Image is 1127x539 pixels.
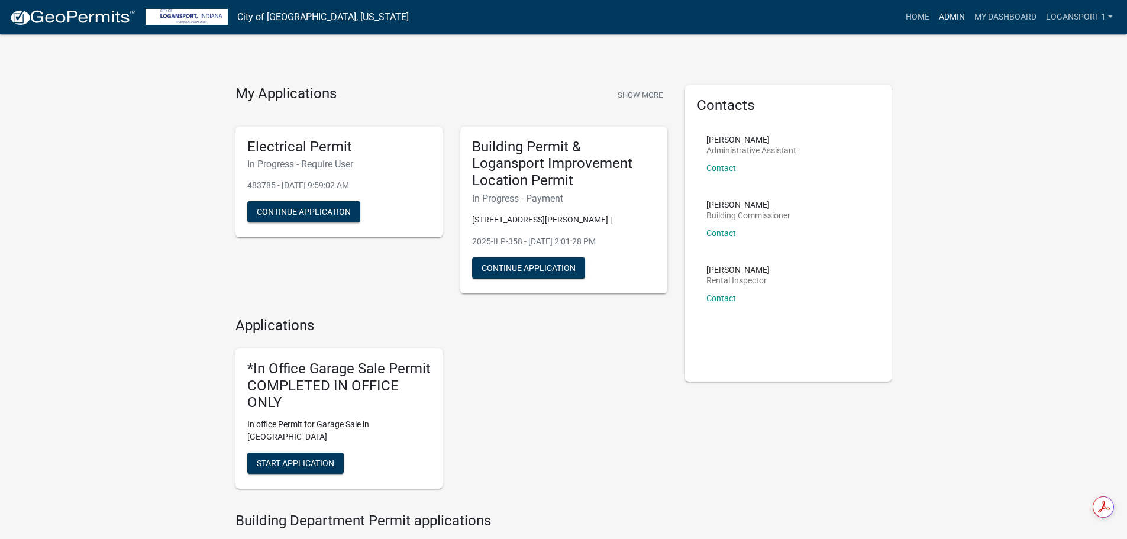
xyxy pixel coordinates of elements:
[472,193,655,204] h6: In Progress - Payment
[706,135,796,144] p: [PERSON_NAME]
[247,418,431,443] p: In office Permit for Garage Sale in [GEOGRAPHIC_DATA]
[901,6,934,28] a: Home
[235,512,667,530] h4: Building Department Permit applications
[706,228,736,238] a: Contact
[235,85,337,103] h4: My Applications
[613,85,667,105] button: Show More
[247,201,360,222] button: Continue Application
[146,9,228,25] img: City of Logansport, Indiana
[1041,6,1118,28] a: Logansport 1
[706,163,736,173] a: Contact
[472,214,655,226] p: [STREET_ADDRESS][PERSON_NAME] |
[237,7,409,27] a: City of [GEOGRAPHIC_DATA], [US_STATE]
[706,293,736,303] a: Contact
[247,453,344,474] button: Start Application
[472,257,585,279] button: Continue Application
[235,317,667,334] h4: Applications
[257,459,334,468] span: Start Application
[472,235,655,248] p: 2025-ILP-358 - [DATE] 2:01:28 PM
[706,201,790,209] p: [PERSON_NAME]
[934,6,970,28] a: Admin
[247,159,431,170] h6: In Progress - Require User
[247,138,431,156] h5: Electrical Permit
[706,266,770,274] p: [PERSON_NAME]
[706,276,770,285] p: Rental Inspector
[247,360,431,411] h5: *In Office Garage Sale Permit COMPLETED IN OFFICE ONLY
[706,146,796,154] p: Administrative Assistant
[247,179,431,192] p: 483785 - [DATE] 9:59:02 AM
[472,138,655,189] h5: Building Permit & Logansport Improvement Location Permit
[706,211,790,220] p: Building Commissioner
[697,97,880,114] h5: Contacts
[970,6,1041,28] a: My Dashboard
